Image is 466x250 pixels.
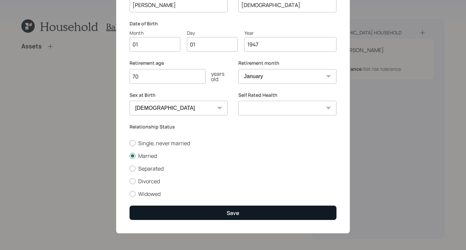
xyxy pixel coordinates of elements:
div: Day [187,29,238,36]
label: Single, never married [130,140,336,147]
div: years old [206,71,228,82]
label: Married [130,152,336,160]
label: Self Rated Health [238,92,336,98]
button: Save [130,206,336,220]
label: Date of Birth [130,20,336,27]
label: Relationship Status [130,123,336,130]
label: Sex at Birth [130,92,228,98]
input: Month [130,37,180,52]
label: Retirement month [238,60,336,66]
div: Year [244,29,336,36]
label: Separated [130,165,336,172]
label: Retirement age [130,60,228,66]
div: Save [227,209,239,217]
div: Month [130,29,180,36]
label: Divorced [130,178,336,185]
input: Day [187,37,238,52]
label: Widowed [130,190,336,198]
input: Year [244,37,336,52]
